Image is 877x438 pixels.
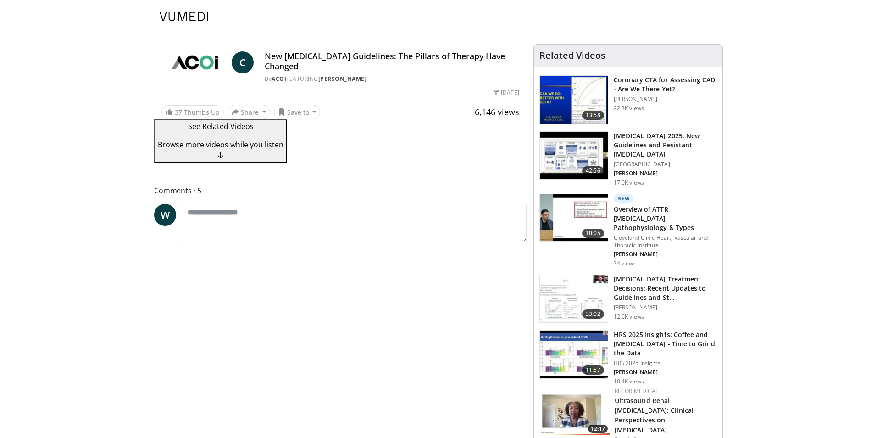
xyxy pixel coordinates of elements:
h4: New [MEDICAL_DATA] Guidelines: The Pillars of Therapy Have Changed [265,51,519,71]
a: Ultrasound Renal [MEDICAL_DATA]: Clinical Perspectives on [MEDICAL_DATA] … [615,396,694,434]
span: 33:02 [582,309,604,319]
span: 42:56 [582,166,604,175]
p: Cleveland Clinic Heart, Vascular and Thoracic Institute [614,234,717,249]
h3: HRS 2025 Insights: Coffee and [MEDICAL_DATA] - Time to Grind the Data [614,330,717,358]
span: Comments 5 [154,185,527,197]
a: C [232,51,254,73]
p: Mazen Hanna [614,251,717,258]
p: New [614,194,634,203]
a: 10:05 New Overview of ATTR [MEDICAL_DATA] - Pathophysiology & Types Cleveland Clinic Heart, Vascu... [539,194,717,267]
h4: Related Videos [539,50,605,61]
a: ACOI [272,75,286,83]
img: ACOI [161,51,228,73]
img: 2f83149f-471f-45a5-8edf-b959582daf19.150x105_q85_crop-smart_upscale.jpg [540,194,608,242]
h3: Coronary CTA for Assessing CAD - Are We There Yet? [614,75,717,94]
img: 6f79f02c-3240-4454-8beb-49f61d478177.150x105_q85_crop-smart_upscale.jpg [540,275,608,323]
p: HRS 2025 Insights [614,359,717,367]
span: 37 [175,108,182,117]
span: 6,146 views [475,107,519,118]
a: 33:02 [MEDICAL_DATA] Treatment Decisions: Recent Updates to Guidelines and St… [PERSON_NAME] 12.6... [539,275,717,323]
h3: Ultrasound Renal Denervation: Clinical Perspectives on Hypertension Management [615,395,715,434]
img: 34b2b9a4-89e5-4b8c-b553-8a638b61a706.150x105_q85_crop-smart_upscale.jpg [540,76,608,124]
p: See Related Videos [158,121,283,132]
p: 34 views [614,260,636,267]
img: db5eb954-b69d-40f8-a012-f5d3258e0349.150x105_q85_crop-smart_upscale.jpg [541,387,610,435]
h3: Overview of ATTR [MEDICAL_DATA] - Pathophysiology & Types [614,205,717,232]
img: VuMedi Logo [160,12,208,21]
p: 22.3K views [614,105,644,112]
p: [PERSON_NAME] [614,95,717,103]
img: 25c04896-53d6-4a05-9178-9b8aabfb644a.150x105_q85_crop-smart_upscale.jpg [540,331,608,378]
span: 13:58 [582,111,604,120]
button: Save to [274,105,321,119]
a: 37 Thumbs Up [161,105,224,119]
p: 10.4K views [614,378,644,385]
a: 12:17 [541,387,610,435]
p: Keith Ferdinand [614,170,717,177]
span: 12:17 [588,425,608,433]
span: 10:05 [582,229,604,238]
a: [PERSON_NAME] [318,75,367,83]
span: Browse more videos while you listen [158,140,283,150]
a: 13:58 Coronary CTA for Assessing CAD - Are We There Yet? [PERSON_NAME] 22.3K views [539,75,717,124]
p: David Chieng [614,369,717,376]
button: See Related Videos Browse more videos while you listen [154,119,287,163]
a: 11:57 HRS 2025 Insights: Coffee and [MEDICAL_DATA] - Time to Grind the Data HRS 2025 Insights [PE... [539,330,717,385]
p: [GEOGRAPHIC_DATA] [614,161,717,168]
img: 280bcb39-0f4e-42eb-9c44-b41b9262a277.150x105_q85_crop-smart_upscale.jpg [540,132,608,180]
p: 12.6K views [614,313,644,320]
h3: [MEDICAL_DATA] 2025: New Guidelines and Resistant [MEDICAL_DATA] [614,131,717,159]
p: [PERSON_NAME] [614,304,717,311]
a: W [154,204,176,226]
button: Share [228,105,270,119]
p: 17.0K views [614,179,644,186]
a: 42:56 [MEDICAL_DATA] 2025: New Guidelines and Resistant [MEDICAL_DATA] [GEOGRAPHIC_DATA] [PERSON_... [539,131,717,186]
div: By FEATURING [265,75,519,83]
div: [DATE] [494,89,519,97]
a: Recor Medical [615,387,658,395]
span: 11:57 [582,365,604,375]
h3: Cholesterol Treatment Decisions: Recent Updates to Guidelines and Strategies [614,275,717,302]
